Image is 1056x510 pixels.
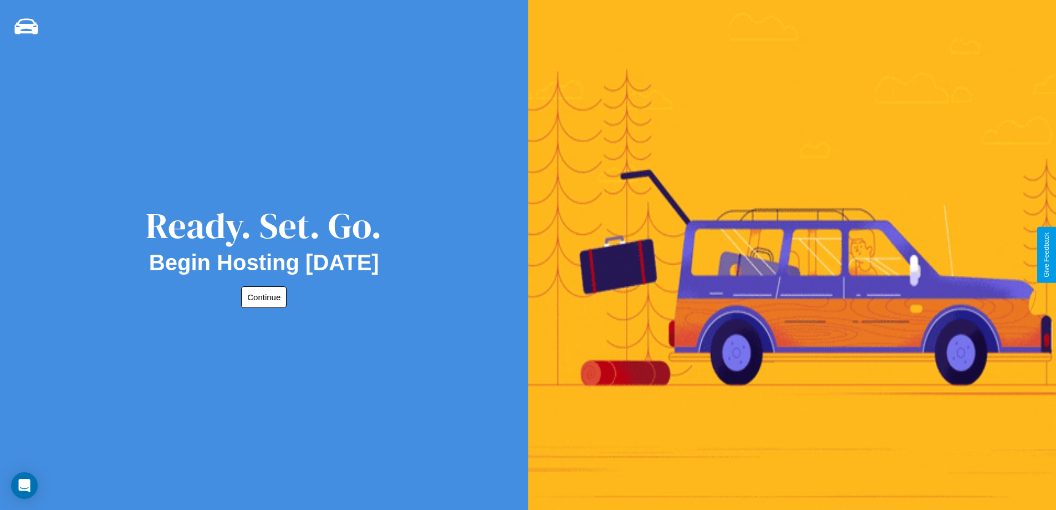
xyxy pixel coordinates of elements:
[11,472,38,499] div: Open Intercom Messenger
[149,250,379,275] h2: Begin Hosting [DATE]
[146,201,382,250] div: Ready. Set. Go.
[1043,233,1050,277] div: Give Feedback
[241,286,287,308] button: Continue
